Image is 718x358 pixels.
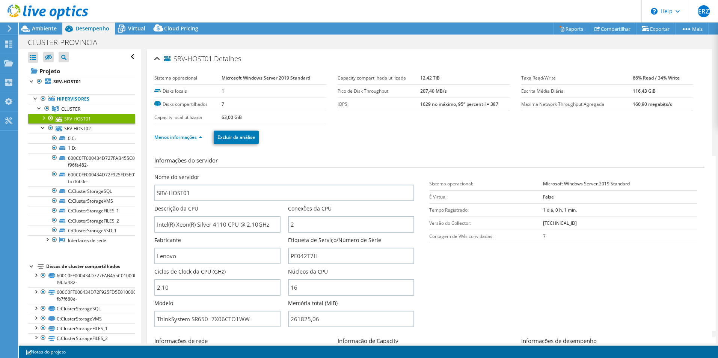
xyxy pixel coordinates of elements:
a: C:ClusterStorageSSD_1 [28,343,135,353]
b: 7 [222,101,224,107]
a: C:ClusterStorageSQL [28,304,135,314]
a: CLUSTER [28,104,135,114]
a: Notas do projeto [20,347,71,356]
label: Memória total (MiB) [288,299,338,307]
a: Interfaces de rede [28,235,135,245]
a: 600C0FF000434D72F925FD5E01000000-fb7f660e- [28,287,135,304]
span: Ambiente [32,25,57,32]
b: SRV-HOST01 [53,78,81,85]
span: ERZ [698,5,710,17]
a: Exportar [636,23,676,35]
label: Nome do servidor [154,173,199,181]
label: Fabricante [154,236,181,244]
label: Conexões da CPU [288,205,332,212]
span: CLUSTER [61,106,80,112]
span: Virtual [128,25,145,32]
div: Discos de cluster compartilhados [46,262,135,271]
a: 600C0FF000434D727FAB455C01000000-f96fa482- [28,271,135,287]
label: Descrição da CPU [154,205,198,212]
h3: Informações do servidor [154,156,704,168]
label: Disks compartilhados [154,101,222,108]
a: C:ClusterStorageFILES_2 [28,216,135,226]
label: Pico de Disk Throughput [338,87,420,95]
svg: \n [651,8,658,15]
td: É Virtual: [429,190,543,203]
h3: Informações de desempenho [521,337,697,348]
b: 12,42 TiB [420,75,440,81]
a: Menos informações [154,134,202,140]
label: Etiqueta de Serviço/Número de Série [288,236,381,244]
label: Disks locais [154,87,222,95]
a: Mais [675,23,709,35]
b: 160,90 megabits/s [633,101,672,107]
b: 66% Read / 34% Write [633,75,680,81]
a: SRV-HOST02 [28,123,135,133]
a: Excluir da análise [214,131,259,144]
td: Versão do Collector: [429,217,543,230]
span: Detalhes [214,54,241,63]
a: C:ClusterStorageVMS [28,314,135,323]
b: Microsoft Windows Server 2019 Standard [222,75,310,81]
a: Hipervisores [28,94,135,104]
a: C:ClusterStorageSQL [28,186,135,196]
a: 0 C: [28,134,135,143]
label: Capacity compartilhada utilizada [338,74,420,82]
td: Contagem de VMs convidadas: [429,230,543,243]
label: Escrita Média Diária [521,87,633,95]
b: [TECHNICAL_ID] [543,220,577,226]
b: 207,40 MB/s [420,88,447,94]
h3: Informações de rede [154,337,330,348]
span: SRV-HOST01 [164,55,212,63]
h1: CLUSTER-PROVINCIA [24,38,109,47]
b: False [543,194,554,200]
a: SRV-HOST01 [28,77,135,87]
td: Sistema operacional: [429,177,543,190]
label: Sistema operacional [154,74,222,82]
span: Desempenho [75,25,109,32]
label: Núcleos da CPU [288,268,328,275]
a: Compartilhar [589,23,637,35]
label: Capacity local utilizada [154,114,222,121]
label: IOPS: [338,101,420,108]
a: C:ClusterStorageVMS [28,196,135,206]
a: 600C0FF000434D72F925FD5E01000000-fb7f660e- [28,170,135,186]
td: Tempo Registrado: [429,203,543,217]
a: Projeto [28,65,135,77]
label: Modelo [154,299,173,307]
a: Reports [553,23,589,35]
a: C:ClusterStorageSSD_1 [28,226,135,235]
b: 116,43 GiB [633,88,656,94]
b: 63,00 GiB [222,114,242,120]
b: 1 [222,88,224,94]
label: Maxima Network Throughput Agregada [521,101,633,108]
a: 600C0FF000434D727FAB455C01000000-f96fa482- [28,153,135,170]
b: Microsoft Windows Server 2019 Standard [543,181,630,187]
label: Taxa Read/Write [521,74,633,82]
b: 1 dia, 0 h, 1 min. [543,207,577,213]
a: SRV-HOST01 [28,114,135,123]
a: C:ClusterStorageFILES_1 [28,323,135,333]
span: Cloud Pricing [164,25,198,32]
b: 7 [543,233,546,239]
h3: Informação de Capacity [338,337,513,348]
label: Ciclos de Clock da CPU (GHz) [154,268,226,275]
a: 1 D: [28,143,135,153]
a: C:ClusterStorageFILES_1 [28,206,135,216]
a: C:ClusterStorageFILES_2 [28,333,135,343]
b: 1629 no máximo, 95º percentil = 387 [420,101,498,107]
